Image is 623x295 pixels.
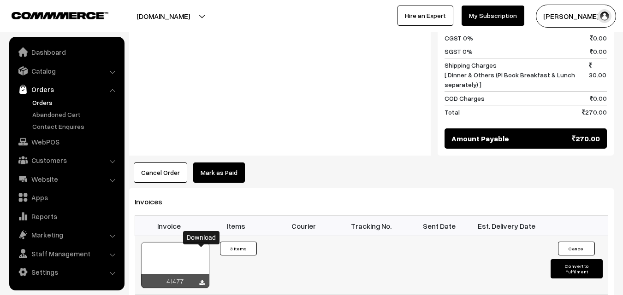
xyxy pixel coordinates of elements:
span: CGST 0% [445,33,473,43]
span: Invoices [135,197,173,206]
div: Download [183,231,220,244]
img: user [598,9,611,23]
a: Dashboard [12,44,121,60]
a: Settings [12,264,121,280]
a: Orders [30,98,121,107]
span: Shipping Charges [ Dinner & Others (Pl Book Breakfast & Lunch separately) ] [445,60,589,89]
a: Staff Management [12,245,121,262]
a: Mark as Paid [193,162,245,183]
a: My Subscription [462,6,524,26]
button: [DOMAIN_NAME] [104,5,222,28]
span: COD Charges [445,93,485,103]
span: 270.00 [582,107,607,117]
a: Customers [12,152,121,168]
button: Convert to Fulfilment [551,259,603,278]
a: Contact Enquires [30,121,121,131]
a: WebPOS [12,133,121,150]
span: Total [445,107,460,117]
th: Tracking No. [338,216,405,236]
th: Items [202,216,270,236]
button: Cancel [558,242,595,255]
div: 41477 [141,274,209,288]
th: Est. Delivery Date [473,216,540,236]
a: Catalog [12,63,121,79]
span: Amount Payable [451,133,509,144]
button: [PERSON_NAME] s… [536,5,616,28]
img: COMMMERCE [12,12,108,19]
button: Cancel Order [134,162,187,183]
a: Orders [12,81,121,98]
a: Marketing [12,226,121,243]
th: Invoice [135,216,203,236]
a: Reports [12,208,121,225]
a: Hire an Expert [398,6,453,26]
span: 0.00 [590,93,607,103]
a: Abandoned Cart [30,110,121,119]
th: Sent Date [405,216,473,236]
span: 270.00 [572,133,600,144]
span: 30.00 [589,60,607,89]
span: SGST 0% [445,46,473,56]
a: COMMMERCE [12,9,92,20]
a: Apps [12,189,121,206]
span: 0.00 [590,33,607,43]
a: Website [12,171,121,187]
button: 3 Items [220,242,257,255]
span: 0.00 [590,46,607,56]
th: Courier [270,216,338,236]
